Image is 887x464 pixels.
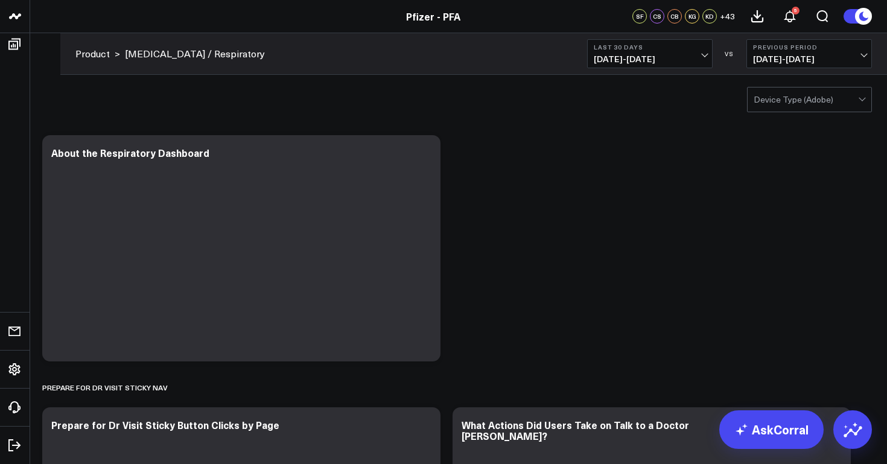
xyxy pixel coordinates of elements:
div: CB [667,9,682,24]
a: Pfizer - PFA [406,10,460,23]
span: + 43 [720,12,735,21]
div: 5 [792,7,800,14]
span: [DATE] - [DATE] [594,54,706,64]
b: Last 30 Days [594,43,706,51]
a: AskCorral [719,410,824,449]
div: KD [702,9,717,24]
div: Prepare for Dr Visit Sticky Button Clicks by Page [51,418,279,431]
div: SF [632,9,647,24]
b: Previous Period [753,43,865,51]
div: Prepare for Dr Visit Sticky Nav [42,373,168,401]
button: +43 [720,9,735,24]
div: VS [719,50,740,57]
button: Previous Period[DATE]-[DATE] [746,39,872,68]
span: [DATE] - [DATE] [753,54,865,64]
div: What Actions Did Users Take on Talk to a Doctor [PERSON_NAME]? [462,418,689,442]
a: Product [75,47,110,60]
div: CS [650,9,664,24]
button: Last 30 Days[DATE]-[DATE] [587,39,713,68]
div: KG [685,9,699,24]
div: About the Respiratory Dashboard [51,146,209,159]
div: > [75,47,120,60]
a: [MEDICAL_DATA] / Respiratory [125,47,265,60]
